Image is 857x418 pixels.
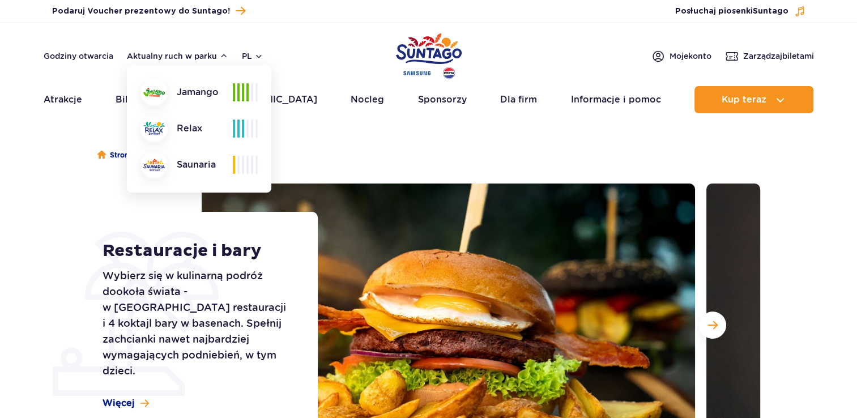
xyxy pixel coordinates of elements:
a: Podaruj Voucher prezentowy do Suntago! [52,3,245,19]
a: Nocleg [351,86,384,113]
a: Informacje i pomoc [571,86,661,113]
button: Aktualny ruch w parku [127,52,228,61]
h1: Restauracje i bary [103,241,292,261]
a: Godziny otwarcia [44,50,113,62]
p: Wybierz się w kulinarną podróż dookoła świata - w [GEOGRAPHIC_DATA] restauracji i 4 koktajl bary ... [103,268,292,379]
div: Relax [140,115,233,142]
span: Moje konto [670,50,711,62]
a: Więcej [103,397,149,410]
a: Park of Poland [396,28,462,80]
span: Kup teraz [722,95,766,105]
a: Dla firm [500,86,537,113]
button: Kup teraz [694,86,813,113]
div: Jamango [140,79,233,106]
span: Suntago [753,7,788,15]
span: Podaruj Voucher prezentowy do Suntago! [52,6,230,17]
a: Atrakcje [44,86,82,113]
a: Sponsorzy [418,86,467,113]
button: Następny slajd [699,312,726,339]
button: Posłuchaj piosenkiSuntago [675,6,805,17]
a: Bilety i oferta [116,86,180,113]
a: Zarządzajbiletami [725,49,814,63]
span: Więcej [103,397,135,410]
span: Posłuchaj piosenki [675,6,788,17]
div: Saunaria [140,151,233,178]
button: pl [242,50,263,62]
a: Mojekonto [651,49,711,63]
span: Zarządzaj biletami [743,50,814,62]
a: Strona główna [97,150,160,161]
